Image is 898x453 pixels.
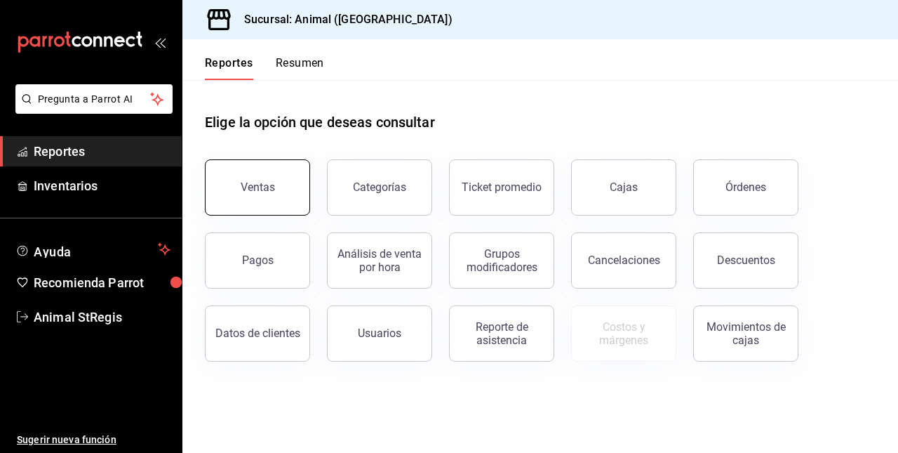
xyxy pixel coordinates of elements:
[327,306,432,362] button: Usuarios
[34,275,144,290] font: Recomienda Parrot
[458,320,545,347] div: Reporte de asistencia
[693,232,798,289] button: Descuentos
[215,327,300,340] div: Datos de clientes
[571,232,676,289] button: Cancelaciones
[571,159,676,216] a: Cajas
[336,247,423,274] div: Análisis de venta por hora
[242,254,274,267] div: Pagos
[205,306,310,362] button: Datos de clientes
[38,92,151,107] span: Pregunta a Parrot AI
[34,310,122,324] font: Animal StRegis
[353,180,406,194] div: Categorías
[205,232,310,289] button: Pagos
[610,179,638,196] div: Cajas
[458,247,545,274] div: Grupos modificadores
[10,102,173,117] a: Pregunta a Parrot AI
[571,306,676,362] button: Contrata inventarios para ver este reporte
[449,159,554,216] button: Ticket promedio
[580,320,667,347] div: Costos y márgenes
[449,306,554,362] button: Reporte de asistencia
[34,241,152,258] span: Ayuda
[327,159,432,216] button: Categorías
[205,159,310,216] button: Ventas
[717,254,775,267] div: Descuentos
[276,56,324,80] button: Resumen
[205,56,253,70] font: Reportes
[17,434,116,445] font: Sugerir nueva función
[205,112,435,133] h1: Elige la opción que deseas consultar
[241,180,275,194] div: Ventas
[693,306,798,362] button: Movimientos de cajas
[233,11,453,28] h3: Sucursal: Animal ([GEOGRAPHIC_DATA])
[449,232,554,289] button: Grupos modificadores
[34,144,85,159] font: Reportes
[154,37,166,48] button: open_drawer_menu
[327,232,432,289] button: Análisis de venta por hora
[588,254,660,267] div: Cancelaciones
[15,84,173,114] button: Pregunta a Parrot AI
[725,180,766,194] div: Órdenes
[34,178,98,193] font: Inventarios
[358,327,401,340] div: Usuarios
[702,320,789,347] div: Movimientos de cajas
[693,159,798,216] button: Órdenes
[205,56,324,80] div: Pestañas de navegación
[462,180,542,194] div: Ticket promedio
